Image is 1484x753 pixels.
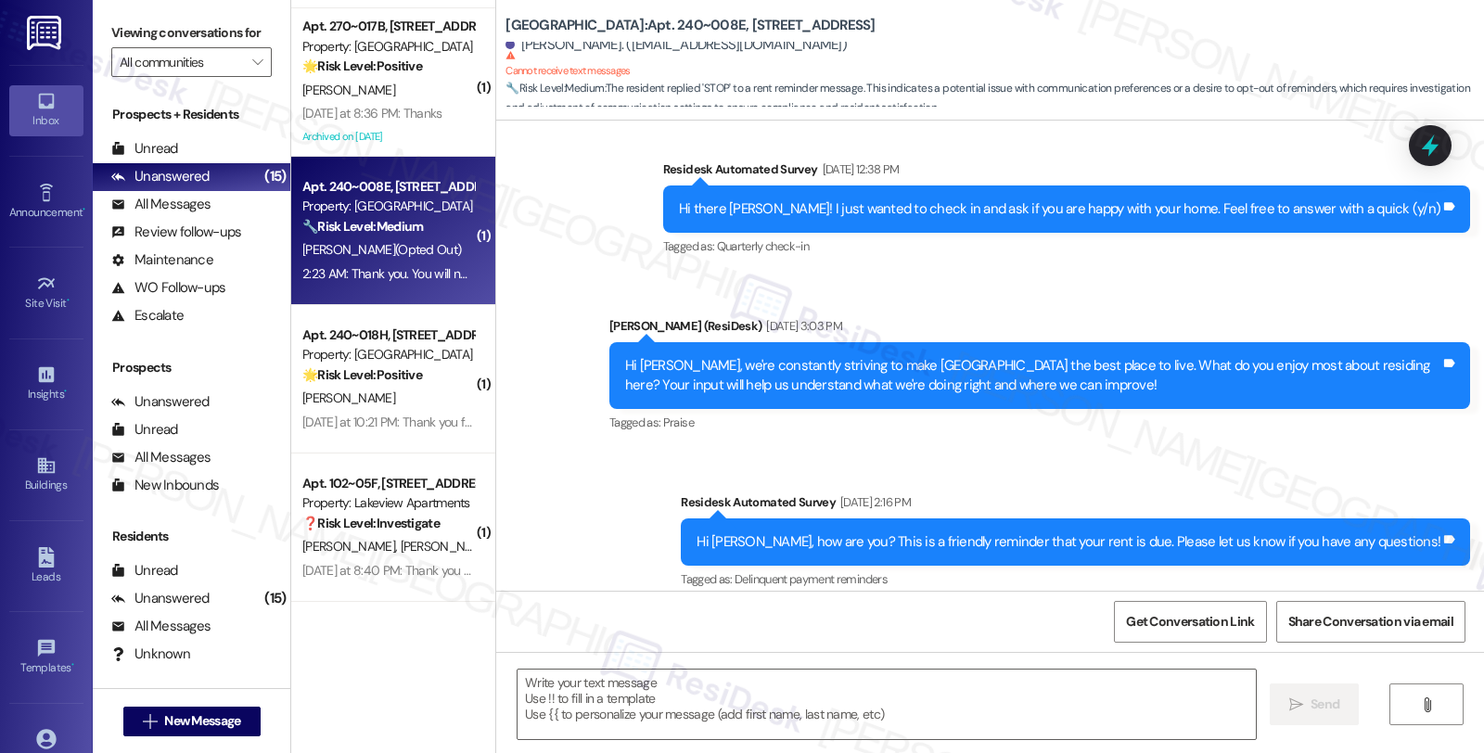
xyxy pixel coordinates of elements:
[302,177,474,197] div: Apt. 240~008E, [STREET_ADDRESS]
[9,450,83,500] a: Buildings
[302,197,474,216] div: Property: [GEOGRAPHIC_DATA]
[111,223,241,242] div: Review follow-ups
[1420,697,1434,712] i: 
[111,19,272,47] label: Viewing conversations for
[663,233,1470,260] div: Tagged as:
[93,105,290,124] div: Prospects + Residents
[71,658,74,671] span: •
[111,617,211,636] div: All Messages
[625,356,1440,396] div: Hi [PERSON_NAME], we're constantly striving to make [GEOGRAPHIC_DATA] the best place to live. Wha...
[836,492,911,512] div: [DATE] 2:16 PM
[9,359,83,409] a: Insights •
[302,17,474,36] div: Apt. 270~017B, [STREET_ADDRESS]
[260,162,290,191] div: (15)
[260,584,290,613] div: (15)
[505,81,604,96] strong: 🔧 Risk Level: Medium
[111,420,178,440] div: Unread
[252,55,262,70] i: 
[302,515,440,531] strong: ❓ Risk Level: Investigate
[302,474,474,493] div: Apt. 102~05F, [STREET_ADDRESS]
[735,571,888,587] span: Delinquent payment reminders
[505,79,1484,119] span: : The resident replied 'STOP' to a rent reminder message. This indicates a potential issue with c...
[93,527,290,546] div: Residents
[83,203,85,216] span: •
[663,415,694,430] span: Praise
[681,492,1470,518] div: Residesk Automated Survey
[9,268,83,318] a: Site Visit •
[9,542,83,592] a: Leads
[111,195,211,214] div: All Messages
[27,16,65,50] img: ResiDesk Logo
[302,493,474,513] div: Property: Lakeview Apartments
[761,316,842,336] div: [DATE] 3:03 PM
[111,589,210,608] div: Unanswered
[1114,601,1266,643] button: Get Conversation Link
[111,561,178,581] div: Unread
[505,16,875,35] b: [GEOGRAPHIC_DATA]: Apt. 240~008E, [STREET_ADDRESS]
[697,532,1440,552] div: Hi [PERSON_NAME], how are you? This is a friendly reminder that your rent is due. Please let us k...
[717,238,809,254] span: Quarterly check-in
[302,538,401,555] span: [PERSON_NAME]
[111,306,184,325] div: Escalate
[1289,697,1303,712] i: 
[67,294,70,307] span: •
[143,714,157,729] i: 
[302,414,1440,430] div: [DATE] at 10:21 PM: Thank you for your message. Our offices are currently closed, but we will con...
[111,250,213,270] div: Maintenance
[111,167,210,186] div: Unanswered
[1288,612,1453,632] span: Share Conversation via email
[302,241,461,258] span: [PERSON_NAME] (Opted Out)
[1276,601,1465,643] button: Share Conversation via email
[302,218,423,235] strong: 🔧 Risk Level: Medium
[302,265,1181,282] div: 2:23 AM: Thank you. You will no longer receive texts from this thread. Please reply with 'UNSTOP'...
[302,105,442,121] div: [DATE] at 8:36 PM: Thanks
[164,711,240,731] span: New Message
[111,645,190,664] div: Unknown
[123,707,261,736] button: New Message
[301,125,476,148] div: Archived on [DATE]
[818,160,900,179] div: [DATE] 12:38 PM
[663,160,1470,185] div: Residesk Automated Survey
[302,389,395,406] span: [PERSON_NAME]
[111,392,210,412] div: Unanswered
[9,85,83,135] a: Inbox
[302,57,422,74] strong: 🌟 Risk Level: Positive
[1126,612,1254,632] span: Get Conversation Link
[302,325,474,345] div: Apt. 240~018H, [STREET_ADDRESS]
[111,139,178,159] div: Unread
[609,409,1470,436] div: Tagged as:
[111,278,225,298] div: WO Follow-ups
[681,566,1470,593] div: Tagged as:
[302,366,422,383] strong: 🌟 Risk Level: Positive
[111,448,211,467] div: All Messages
[505,50,630,77] sup: Cannot receive text messages
[1311,695,1339,714] span: Send
[120,47,242,77] input: All communities
[679,199,1440,219] div: Hi there [PERSON_NAME]! I just wanted to check in and ask if you are happy with your home. Feel f...
[9,632,83,683] a: Templates •
[401,538,493,555] span: [PERSON_NAME]
[111,476,219,495] div: New Inbounds
[64,385,67,398] span: •
[302,82,395,98] span: [PERSON_NAME]
[302,37,474,57] div: Property: [GEOGRAPHIC_DATA]
[505,35,847,55] div: [PERSON_NAME]. ([EMAIL_ADDRESS][DOMAIN_NAME])
[302,345,474,364] div: Property: [GEOGRAPHIC_DATA]
[1270,683,1360,725] button: Send
[609,316,1470,342] div: [PERSON_NAME] (ResiDesk)
[93,358,290,377] div: Prospects
[302,562,1442,579] div: [DATE] at 8:40 PM: Thank you for your message. Our offices are currently closed, but we will cont...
